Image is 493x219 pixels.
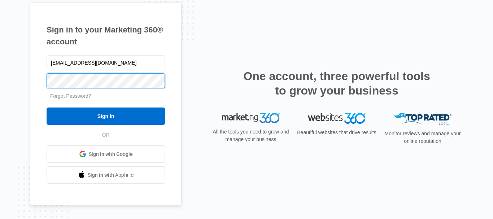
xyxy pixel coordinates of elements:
h1: Sign in to your Marketing 360® account [47,24,165,48]
span: OR [97,131,115,139]
a: Sign in with Google [47,145,165,163]
img: Top Rated Local [394,113,451,125]
input: Sign In [47,108,165,125]
a: Forgot Password? [50,93,91,99]
input: Email [47,55,165,70]
p: Monitor reviews and manage your online reputation [382,130,463,145]
span: Sign in with Google [89,150,133,158]
img: Marketing 360 [222,113,280,123]
span: Sign in with Apple Id [88,171,134,179]
p: All the tools you need to grow and manage your business [210,128,291,143]
h2: One account, three powerful tools to grow your business [241,69,432,98]
img: Websites 360 [308,113,366,123]
a: Sign in with Apple Id [47,166,165,184]
p: Beautiful websites that drive results [296,129,377,136]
